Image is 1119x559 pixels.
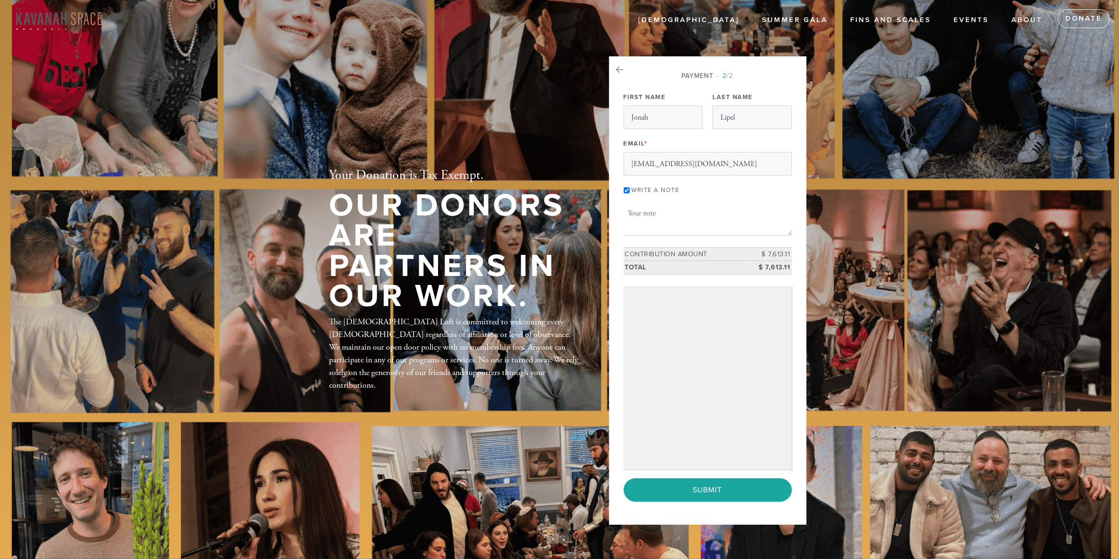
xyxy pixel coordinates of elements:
[717,72,734,80] span: /2
[1058,9,1110,28] a: Donate
[631,11,746,29] a: [DEMOGRAPHIC_DATA]
[644,140,648,147] span: This field is required.
[750,261,792,275] td: $ 7,613.11
[712,93,753,101] label: Last Name
[624,261,750,275] td: Total
[624,139,648,148] label: Email
[624,247,750,261] td: Contribution Amount
[329,168,579,184] h2: Your Donation is Tax Exempt.
[329,315,579,391] div: The [DEMOGRAPHIC_DATA] Loft is committed to welcoming every [DEMOGRAPHIC_DATA] regardless of affi...
[624,478,792,502] input: Submit
[14,6,103,31] img: KavanahSpace%28Red-sand%29%20%281%29.png
[626,288,790,468] iframe: Secure payment input frame
[624,93,666,101] label: First Name
[755,11,835,29] a: Summer Gala
[750,247,792,261] td: $ 7,613.11
[632,186,680,194] label: Write a note
[624,71,792,81] div: Payment
[1004,11,1049,29] a: ABOUT
[947,11,996,29] a: Events
[329,191,579,312] h1: Our Donors are Partners in Our Work.
[723,72,727,80] span: 2
[843,11,938,29] a: Fins and Scales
